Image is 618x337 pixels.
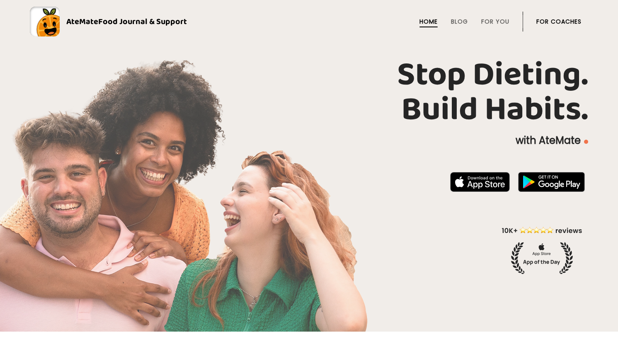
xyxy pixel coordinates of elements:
a: AteMateFood Journal & Support [30,7,588,36]
p: with AteMate [30,134,588,147]
span: Food Journal & Support [98,15,187,28]
img: badge-download-google.png [518,172,585,192]
img: home-hero-appoftheday.png [496,225,588,274]
div: AteMate [60,15,187,28]
a: For You [481,18,509,25]
h1: Stop Dieting. Build Habits. [30,58,588,127]
a: Home [419,18,438,25]
a: For Coaches [536,18,582,25]
img: badge-download-apple.svg [450,172,510,192]
a: Blog [451,18,468,25]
